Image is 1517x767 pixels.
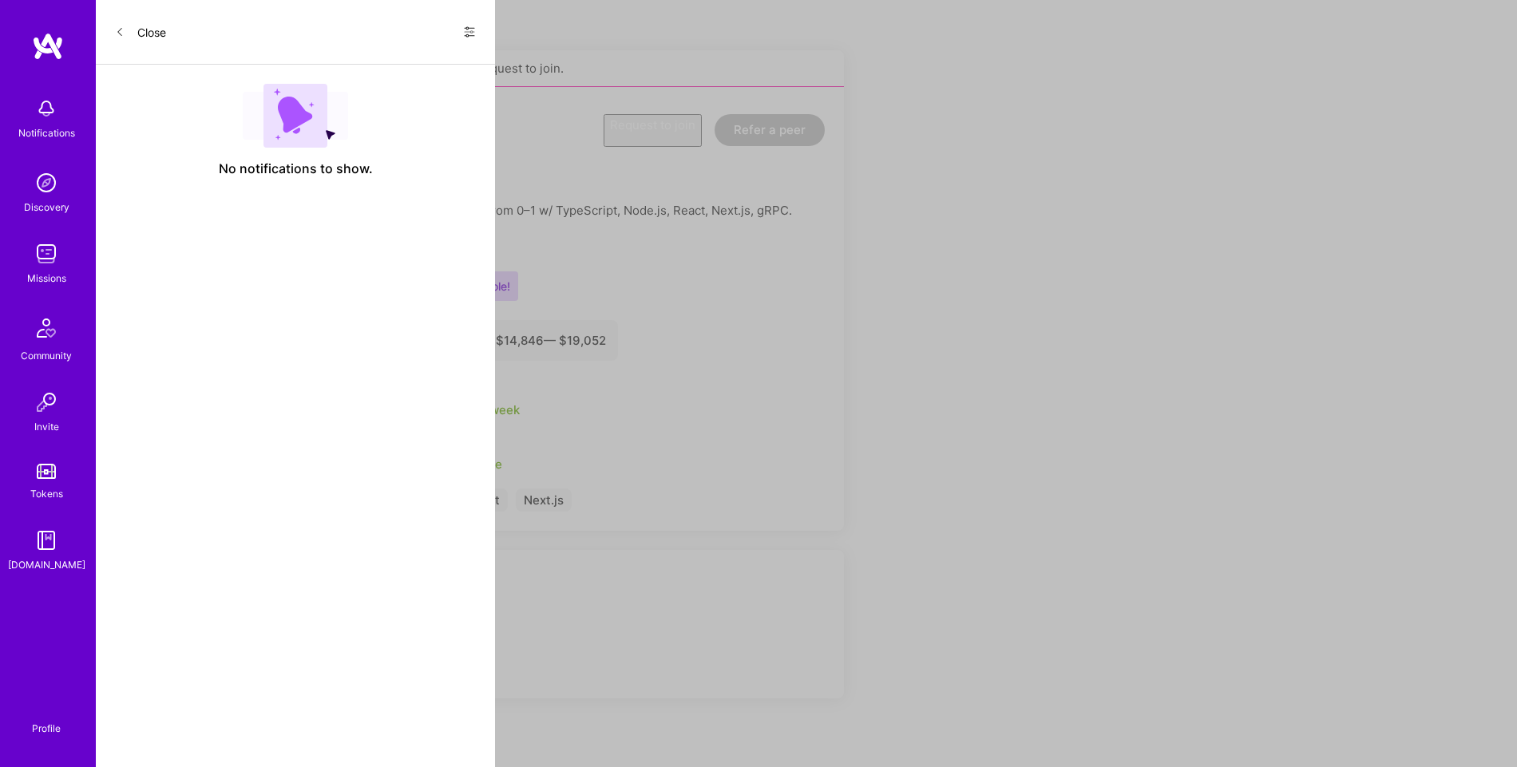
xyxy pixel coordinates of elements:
[30,167,62,199] img: discovery
[24,199,69,215] div: Discovery
[30,93,62,125] img: bell
[32,720,61,735] div: Profile
[219,160,373,177] span: No notifications to show.
[30,386,62,418] img: Invite
[8,556,85,573] div: [DOMAIN_NAME]
[30,485,63,502] div: Tokens
[115,19,166,45] button: Close
[21,347,72,364] div: Community
[30,238,62,270] img: teamwork
[18,125,75,141] div: Notifications
[27,270,66,287] div: Missions
[34,418,59,435] div: Invite
[37,464,56,479] img: tokens
[32,32,64,61] img: logo
[27,309,65,347] img: Community
[30,524,62,556] img: guide book
[26,703,66,735] a: Profile
[243,84,348,148] img: empty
